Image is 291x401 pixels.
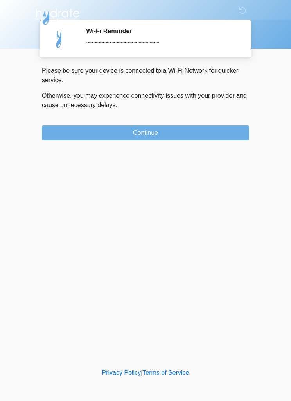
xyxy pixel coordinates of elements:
[34,6,81,25] img: Hydrate IV Bar - Chandler Logo
[141,369,142,376] a: |
[42,91,249,110] p: Otherwise, you may experience connectivity issues with your provider and cause unnecessary delays
[42,66,249,85] p: Please be sure your device is connected to a Wi-Fi Network for quicker service.
[48,27,71,51] img: Agent Avatar
[116,102,117,108] span: .
[42,125,249,140] button: Continue
[86,38,237,47] div: ~~~~~~~~~~~~~~~~~~~~
[142,369,189,376] a: Terms of Service
[102,369,141,376] a: Privacy Policy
